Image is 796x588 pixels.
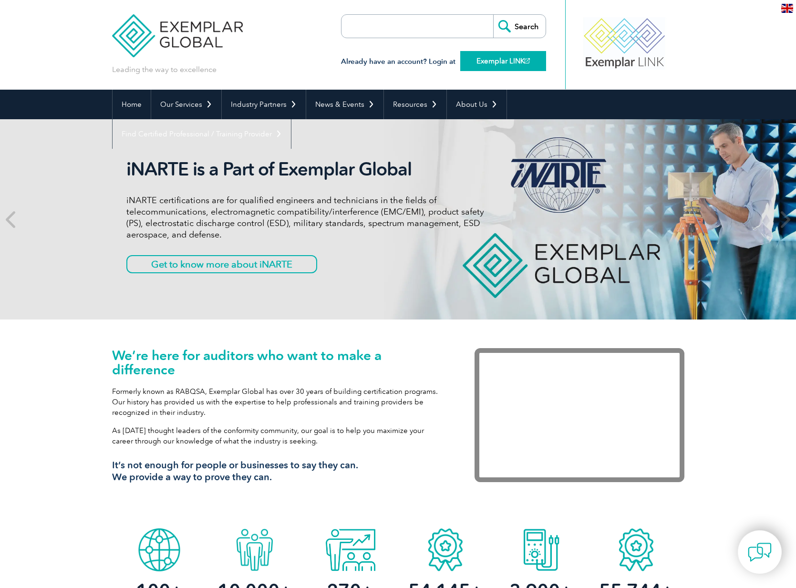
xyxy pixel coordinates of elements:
a: Industry Partners [222,90,306,119]
a: Our Services [151,90,221,119]
img: open_square.png [525,58,530,63]
p: Leading the way to excellence [112,64,217,75]
h1: We’re here for auditors who want to make a difference [112,348,446,377]
h3: It’s not enough for people or businesses to say they can. We provide a way to prove they can. [112,459,446,483]
h3: Already have an account? Login at [341,56,546,68]
p: iNARTE certifications are for qualified engineers and technicians in the fields of telecommunicat... [126,195,484,240]
a: Find Certified Professional / Training Provider [113,119,291,149]
a: About Us [447,90,507,119]
a: Get to know more about iNARTE [126,255,317,273]
img: contact-chat.png [748,540,772,564]
a: Home [113,90,151,119]
a: Exemplar LINK [460,51,546,71]
img: en [781,4,793,13]
iframe: Exemplar Global: Working together to make a difference [475,348,684,482]
h2: iNARTE is a Part of Exemplar Global [126,158,484,180]
a: Resources [384,90,446,119]
input: Search [493,15,546,38]
p: Formerly known as RABQSA, Exemplar Global has over 30 years of building certification programs. O... [112,386,446,418]
p: As [DATE] thought leaders of the conformity community, our goal is to help you maximize your care... [112,425,446,446]
a: News & Events [306,90,383,119]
